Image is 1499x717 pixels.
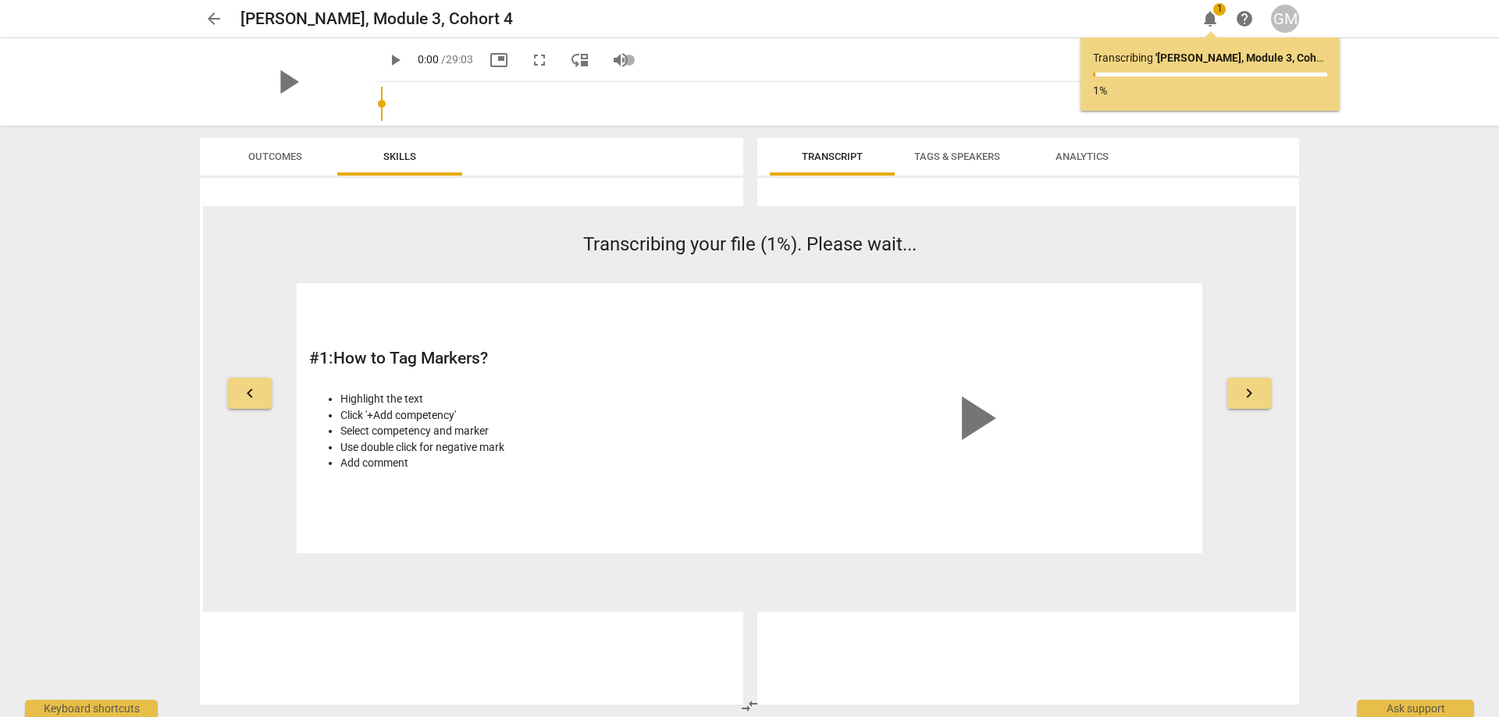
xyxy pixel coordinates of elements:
[1093,83,1327,99] p: 1%
[340,455,741,471] li: Add comment
[914,151,1000,162] span: Tags & Speakers
[802,151,863,162] span: Transcript
[267,62,308,102] span: play_arrow
[490,51,508,69] span: picture_in_picture
[1271,5,1299,33] button: GM
[340,391,741,407] li: Highlight the text
[525,46,554,74] button: Fullscreen
[340,439,741,456] li: Use double click for negative mark
[1235,9,1254,28] span: help
[611,51,630,69] span: volume_up
[1196,5,1224,33] button: Notifications
[418,53,439,66] span: 0:00
[1357,700,1474,717] div: Ask support
[1056,151,1109,162] span: Analytics
[485,46,513,74] button: Picture in picture
[1093,50,1327,66] p: Transcribing ...
[340,423,741,439] li: Select competency and marker
[248,151,302,162] span: Outcomes
[25,700,158,717] div: Keyboard shortcuts
[571,51,589,69] span: move_down
[381,46,409,74] button: Play
[386,51,404,69] span: play_arrow
[1230,5,1259,33] a: Help
[566,46,594,74] button: View player as separate pane
[530,51,549,69] span: fullscreen
[205,9,223,28] span: arrow_back
[1155,51,1341,64] b: ' [PERSON_NAME], Module 3, Cohort 4 '
[1201,9,1219,28] span: notifications
[607,46,635,74] button: Volume
[309,349,741,368] h2: # 1 : How to Tag Markers?
[240,9,513,29] h2: [PERSON_NAME], Module 3, Cohort 4
[583,233,917,255] span: Transcribing your file (1%). Please wait...
[441,53,473,66] span: / 29:03
[240,384,259,403] span: keyboard_arrow_left
[740,697,759,715] span: compare_arrows
[1213,3,1226,16] span: 1
[937,381,1012,456] span: play_arrow
[340,407,741,424] li: Click '+Add competency'
[1240,384,1259,403] span: keyboard_arrow_right
[383,151,416,162] span: Skills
